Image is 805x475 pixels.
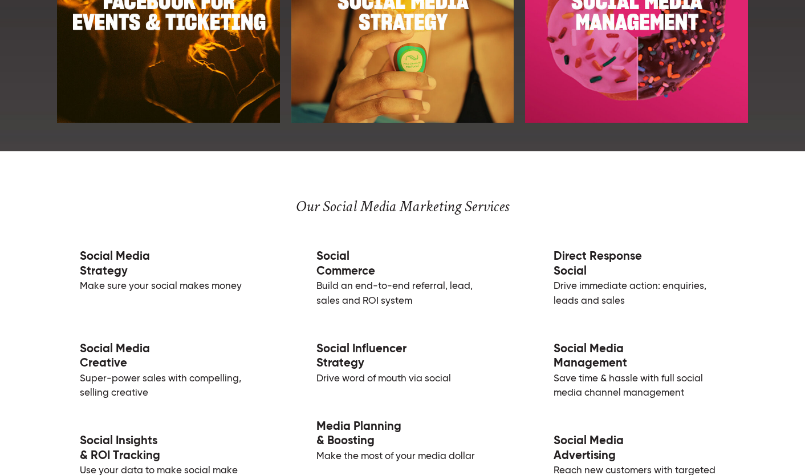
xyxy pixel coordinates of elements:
a: SocialCommerce [316,251,375,277]
h3: Our Social Media Marketing Services [104,197,701,216]
a: Direct ResponseSocial [554,251,642,277]
a: Social MediaAdvertising [554,435,624,462]
p: Make sure your social makes money [57,236,274,294]
a: Social Insights& ROI Tracking [80,435,160,462]
a: Social MediaManagement [554,343,627,370]
p: Make the most of your media dollar [294,405,511,464]
a: Social MediaStrategy [80,251,150,277]
p: Drive word of mouth via social [294,328,511,386]
p: Super-power sales with compelling, selling creative [57,328,274,401]
p: Drive immediate action: enquiries, leads and sales [531,236,748,309]
a: Social InfluencerStrategy [316,343,406,370]
p: Save time & hassle with full social media channel management [531,328,748,401]
a: Media Planning& Boosting [316,421,401,448]
p: Build an end-to-end referral, lead, sales and ROI system [294,236,511,309]
a: Social MediaCreative [80,343,150,370]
